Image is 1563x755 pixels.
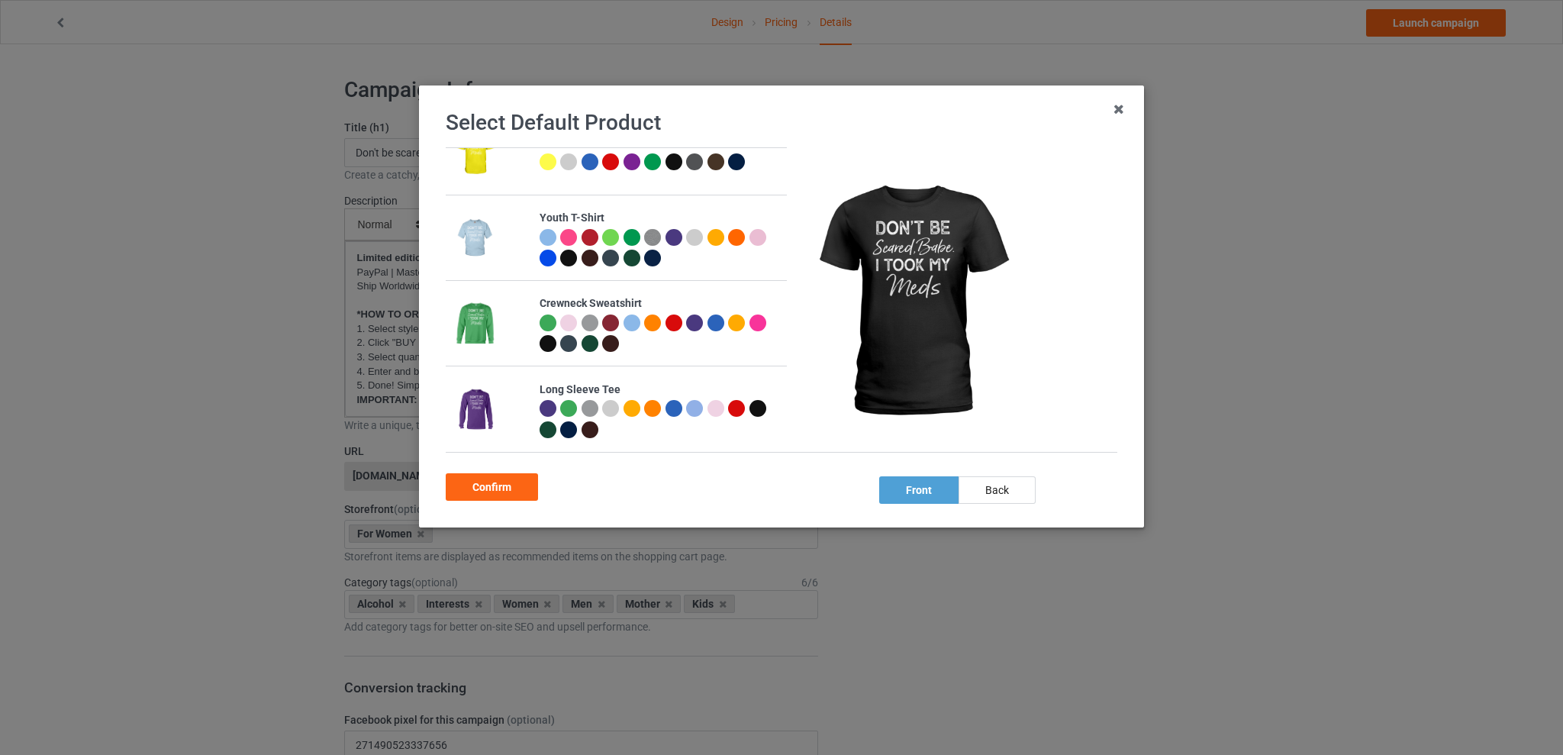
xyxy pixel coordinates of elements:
h1: Select Default Product [446,109,1117,137]
img: heather_texture.png [644,229,661,246]
div: Confirm [446,473,538,501]
div: Crewneck Sweatshirt [540,296,778,311]
div: back [959,476,1036,504]
div: Youth T-Shirt [540,211,778,226]
div: Long Sleeve Tee [540,382,778,398]
div: front [879,476,959,504]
